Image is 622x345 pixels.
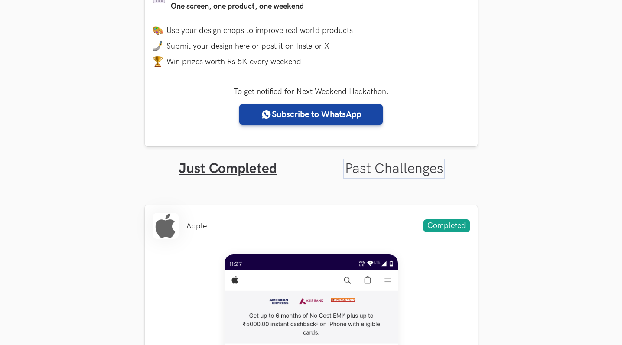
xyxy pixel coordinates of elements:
[186,221,207,231] li: Apple
[179,160,277,177] a: Just Completed
[153,41,163,51] img: mobile-in-hand.png
[423,219,470,232] span: Completed
[153,25,470,36] li: Use your design chops to improve real world products
[145,146,478,177] ul: Tabs Interface
[239,104,383,125] a: Subscribe to WhatsApp
[153,25,163,36] img: palette.png
[345,160,443,177] a: Past Challenges
[166,42,329,51] span: Submit your design here or post it on Insta or X
[153,56,470,67] li: Win prizes worth Rs 5K every weekend
[153,56,163,67] img: trophy.png
[171,0,306,13] h3: One screen, one product, one weekend
[234,87,389,96] label: To get notified for Next Weekend Hackathon:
